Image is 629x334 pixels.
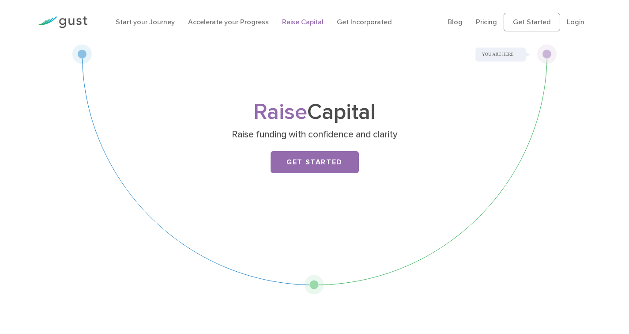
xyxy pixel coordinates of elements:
a: Get Started [504,13,560,31]
a: Login [567,18,584,26]
a: Raise Capital [282,18,324,26]
a: Get Started [271,151,359,173]
a: Accelerate your Progress [188,18,269,26]
img: Gust Logo [38,16,87,28]
span: Raise [253,99,307,125]
a: Pricing [476,18,497,26]
a: Start your Journey [116,18,175,26]
h1: Capital [140,102,489,122]
p: Raise funding with confidence and clarity [143,129,486,141]
a: Blog [448,18,463,26]
a: Get Incorporated [337,18,392,26]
